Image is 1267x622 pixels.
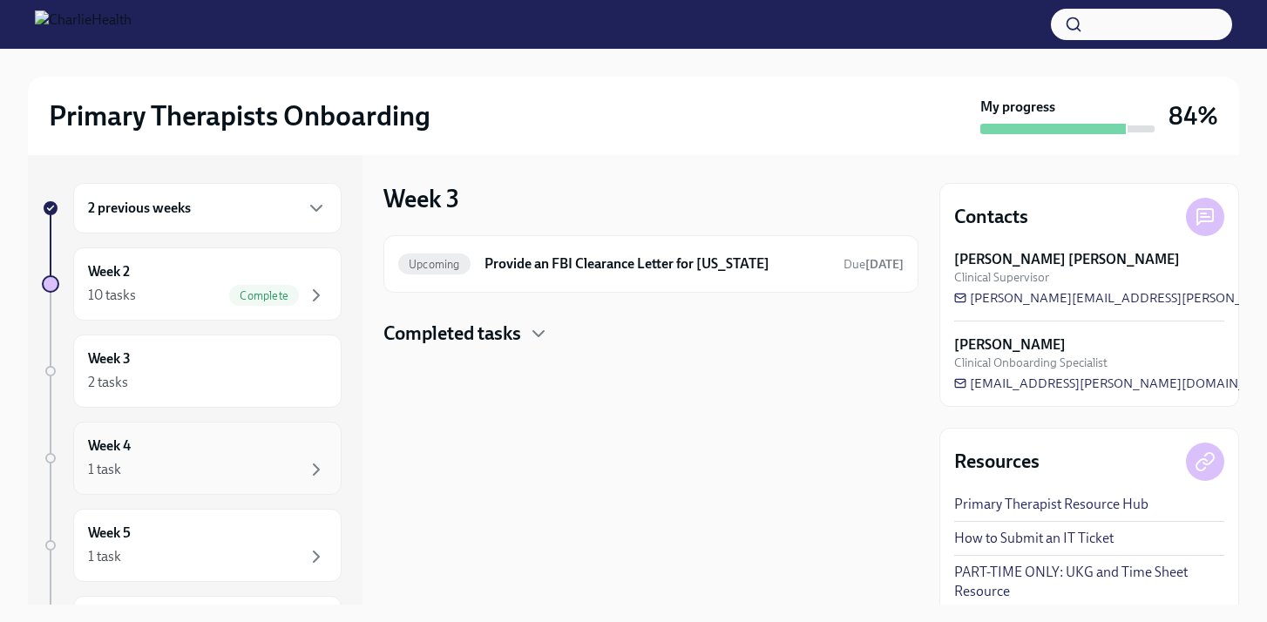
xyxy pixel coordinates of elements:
[88,199,191,218] h6: 2 previous weeks
[954,335,1066,355] strong: [PERSON_NAME]
[88,547,121,566] div: 1 task
[88,286,136,305] div: 10 tasks
[88,349,131,368] h6: Week 3
[954,449,1040,475] h4: Resources
[398,258,471,271] span: Upcoming
[954,250,1180,269] strong: [PERSON_NAME] [PERSON_NAME]
[954,563,1224,601] a: PART-TIME ONLY: UKG and Time Sheet Resource
[42,422,342,495] a: Week 41 task
[954,495,1148,514] a: Primary Therapist Resource Hub
[484,254,830,274] h6: Provide an FBI Clearance Letter for [US_STATE]
[88,262,130,281] h6: Week 2
[88,436,131,456] h6: Week 4
[865,257,904,272] strong: [DATE]
[88,373,128,392] div: 2 tasks
[42,509,342,582] a: Week 51 task
[42,247,342,321] a: Week 210 tasksComplete
[383,321,521,347] h4: Completed tasks
[398,250,904,278] a: UpcomingProvide an FBI Clearance Letter for [US_STATE]Due[DATE]
[844,256,904,273] span: September 11th, 2025 09:00
[73,183,342,233] div: 2 previous weeks
[35,10,132,38] img: CharlieHealth
[954,269,1049,286] span: Clinical Supervisor
[954,529,1114,548] a: How to Submit an IT Ticket
[88,460,121,479] div: 1 task
[42,335,342,408] a: Week 32 tasks
[383,183,459,214] h3: Week 3
[49,98,430,133] h2: Primary Therapists Onboarding
[1169,100,1218,132] h3: 84%
[954,355,1108,371] span: Clinical Onboarding Specialist
[383,321,918,347] div: Completed tasks
[954,204,1028,230] h4: Contacts
[88,524,131,543] h6: Week 5
[229,289,299,302] span: Complete
[844,257,904,272] span: Due
[980,98,1055,117] strong: My progress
